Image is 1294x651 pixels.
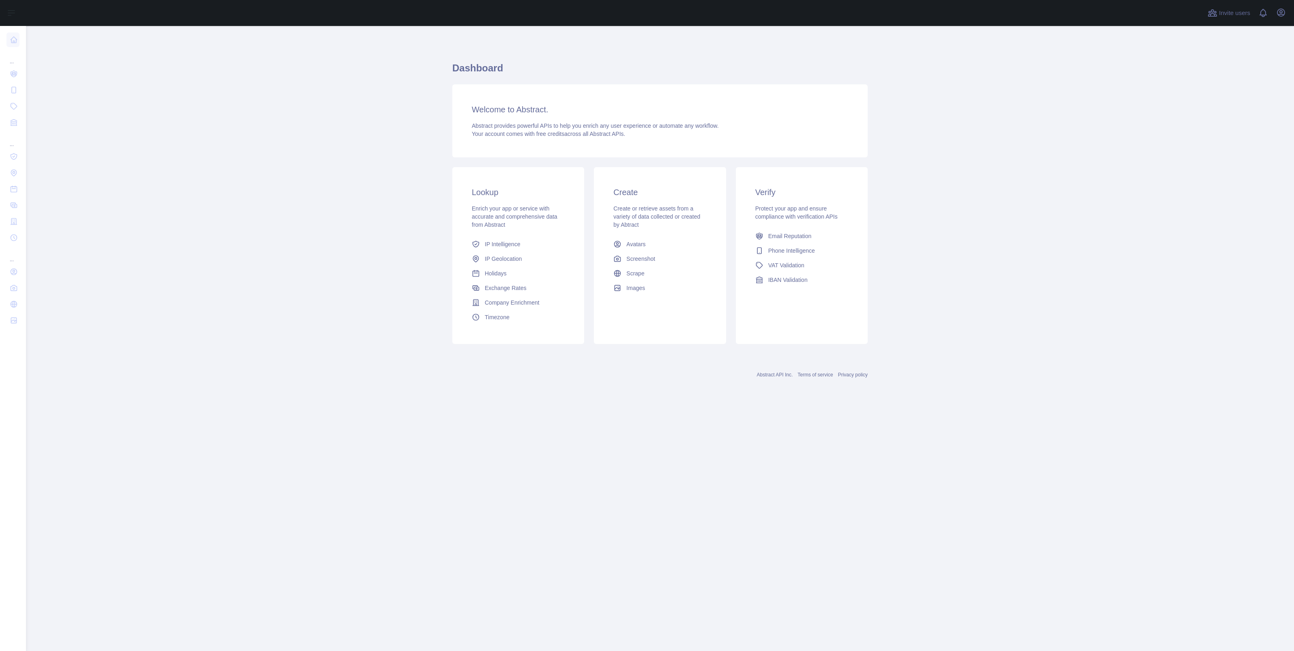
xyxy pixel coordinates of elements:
[485,255,522,263] span: IP Geolocation
[6,247,19,263] div: ...
[752,258,851,273] a: VAT Validation
[1206,6,1252,19] button: Invite users
[626,240,645,248] span: Avatars
[6,49,19,65] div: ...
[485,269,507,277] span: Holidays
[6,131,19,148] div: ...
[768,247,815,255] span: Phone Intelligence
[472,122,719,129] span: Abstract provides powerful APIs to help you enrich any user experience or automate any workflow.
[472,131,625,137] span: Your account comes with across all Abstract APIs.
[469,295,568,310] a: Company Enrichment
[757,372,793,378] a: Abstract API Inc.
[610,266,709,281] a: Scrape
[452,62,868,81] h1: Dashboard
[752,243,851,258] a: Phone Intelligence
[472,187,565,198] h3: Lookup
[469,266,568,281] a: Holidays
[485,299,540,307] span: Company Enrichment
[838,372,868,378] a: Privacy policy
[626,269,644,277] span: Scrape
[469,281,568,295] a: Exchange Rates
[610,281,709,295] a: Images
[613,205,700,228] span: Create or retrieve assets from a variety of data collected or created by Abtract
[1219,9,1250,18] span: Invite users
[469,251,568,266] a: IP Geolocation
[472,205,557,228] span: Enrich your app or service with accurate and comprehensive data from Abstract
[472,104,848,115] h3: Welcome to Abstract.
[797,372,833,378] a: Terms of service
[755,187,848,198] h3: Verify
[626,284,645,292] span: Images
[768,276,808,284] span: IBAN Validation
[610,251,709,266] a: Screenshot
[485,313,509,321] span: Timezone
[485,284,527,292] span: Exchange Rates
[485,240,520,248] span: IP Intelligence
[613,187,706,198] h3: Create
[752,273,851,287] a: IBAN Validation
[626,255,655,263] span: Screenshot
[536,131,564,137] span: free credits
[610,237,709,251] a: Avatars
[752,229,851,243] a: Email Reputation
[768,232,812,240] span: Email Reputation
[469,310,568,324] a: Timezone
[768,261,804,269] span: VAT Validation
[469,237,568,251] a: IP Intelligence
[755,205,838,220] span: Protect your app and ensure compliance with verification APIs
